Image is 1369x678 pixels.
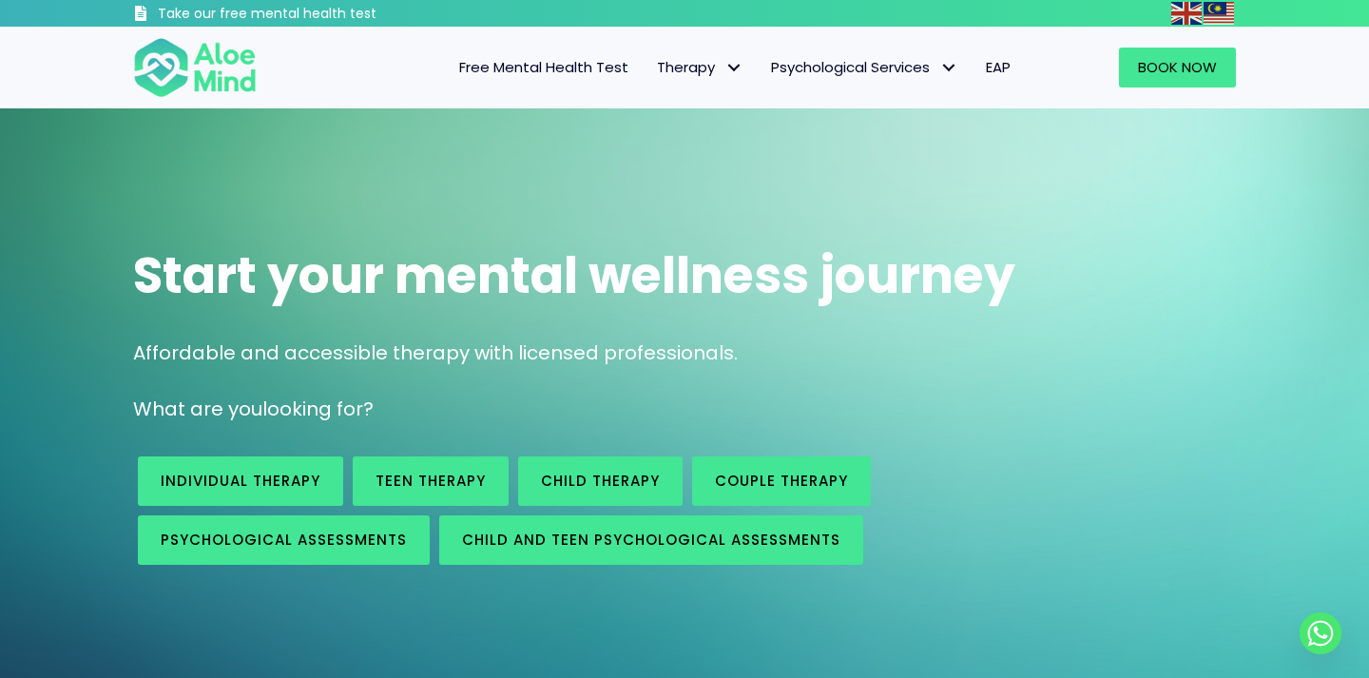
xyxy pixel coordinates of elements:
[459,57,628,77] span: Free Mental Health Test
[1300,612,1341,654] a: Whatsapp
[462,530,840,550] span: Child and Teen Psychological assessments
[715,471,848,491] span: Couple therapy
[757,48,972,87] a: Psychological ServicesPsychological Services: submenu
[986,57,1011,77] span: EAP
[262,396,374,422] span: looking for?
[1138,57,1217,77] span: Book Now
[161,530,407,550] span: Psychological assessments
[643,48,757,87] a: TherapyTherapy: submenu
[1171,2,1204,24] a: English
[133,5,478,27] a: Take our free mental health test
[771,57,957,77] span: Psychological Services
[161,471,320,491] span: Individual therapy
[133,396,262,422] span: What are you
[376,471,486,491] span: Teen Therapy
[445,48,643,87] a: Free Mental Health Test
[1119,48,1236,87] a: Book Now
[281,48,1025,87] nav: Menu
[720,54,747,82] span: Therapy: submenu
[518,456,683,506] a: Child Therapy
[935,54,962,82] span: Psychological Services: submenu
[439,515,863,565] a: Child and Teen Psychological assessments
[972,48,1025,87] a: EAP
[353,456,509,506] a: Teen Therapy
[541,471,660,491] span: Child Therapy
[158,5,478,24] h3: Take our free mental health test
[1204,2,1234,25] img: ms
[133,339,1236,367] p: Affordable and accessible therapy with licensed professionals.
[133,241,1015,310] span: Start your mental wellness journey
[1204,2,1236,24] a: Malay
[138,515,430,565] a: Psychological assessments
[692,456,871,506] a: Couple therapy
[133,36,257,99] img: Aloe mind Logo
[657,57,742,77] span: Therapy
[1171,2,1202,25] img: en
[138,456,343,506] a: Individual therapy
